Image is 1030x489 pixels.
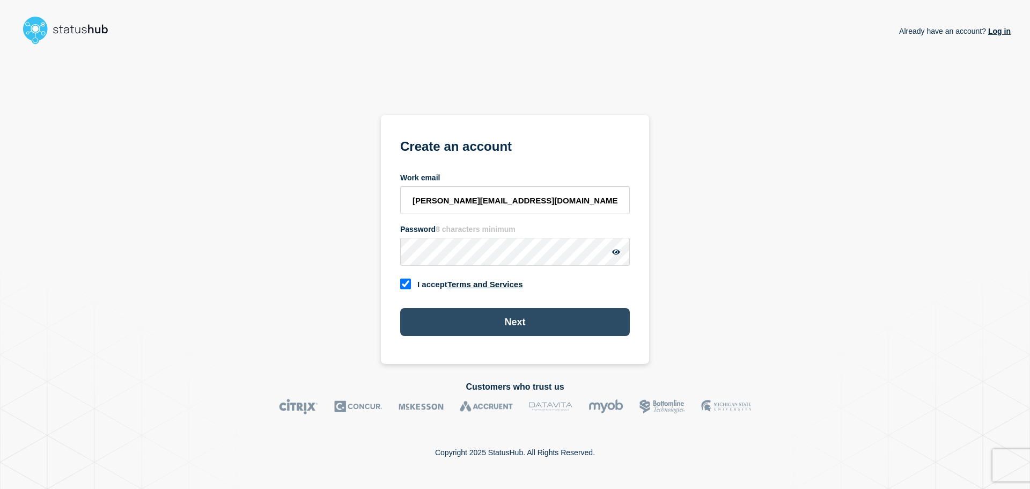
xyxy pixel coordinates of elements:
[400,308,630,336] button: Next
[417,280,523,290] label: I accept
[19,13,121,47] img: StatusHub logo
[529,399,572,414] img: DataVita logo
[701,399,751,414] img: MSU logo
[588,399,623,414] img: myob logo
[400,137,630,163] h1: Create an account
[447,280,523,289] a: Terms and Services
[279,399,318,414] img: Citrix logo
[899,18,1011,44] p: Already have an account?
[400,173,440,182] label: Work email
[400,225,516,233] label: Password
[436,225,516,233] span: 8 characters minimum
[460,399,513,414] img: Accruent logo
[435,448,595,457] p: Copyright 2025 StatusHub. All Rights Reserved.
[986,27,1011,35] a: Log in
[334,399,382,414] img: Concur logo
[639,399,685,414] img: Bottomline logo
[399,399,444,414] img: McKesson logo
[19,382,1011,392] h2: Customers who trust us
